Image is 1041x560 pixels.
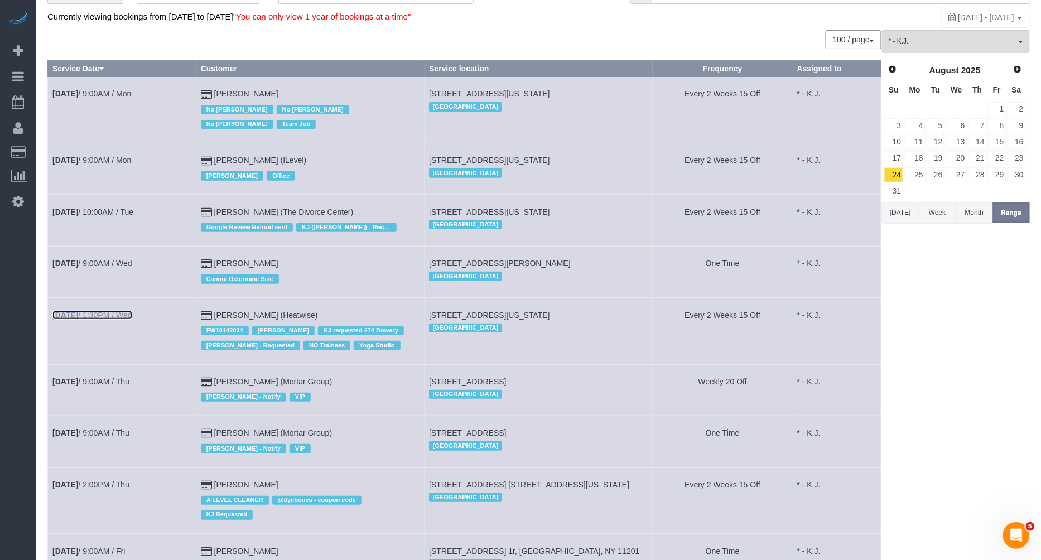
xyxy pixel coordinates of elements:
button: Week [919,202,956,223]
span: [STREET_ADDRESS] [STREET_ADDRESS][US_STATE] [429,480,629,489]
span: 2025 [961,65,980,75]
span: [STREET_ADDRESS] [429,377,506,386]
td: Assigned to [792,364,881,416]
a: 22 [988,151,1006,166]
button: * - K.J. [882,30,1030,53]
span: [GEOGRAPHIC_DATA] [429,168,502,177]
td: Schedule date [48,467,196,534]
span: [STREET_ADDRESS] [429,428,506,437]
td: Frequency [653,195,792,246]
b: [DATE] [52,156,78,165]
td: Service location [425,364,653,416]
div: Location [429,99,648,114]
ol: All Teams [882,30,1030,47]
span: Next [1013,65,1022,74]
a: [DATE]/ 9:00AM / Thu [52,428,129,437]
td: Service location [425,143,653,195]
a: 18 [904,151,925,166]
a: 9 [1008,118,1026,133]
span: KJ ([PERSON_NAME]) - Requested [296,223,397,232]
a: [DATE]/ 9:00AM / Mon [52,156,131,165]
a: 6 [946,118,967,133]
i: Credit Card Payment [201,429,212,437]
a: 2 [1008,102,1026,117]
a: 27 [946,167,967,182]
a: 28 [968,167,987,182]
td: Assigned to [792,143,881,195]
td: Customer [196,364,425,416]
span: * - K.J. [889,37,1016,46]
a: 16 [1008,134,1026,149]
i: Credit Card Payment [201,312,212,320]
td: Assigned to [792,467,881,534]
span: "You can only view 1 year of bookings at a time" [233,12,411,21]
span: VIP [290,393,311,402]
span: [GEOGRAPHIC_DATA] [429,493,502,502]
span: [STREET_ADDRESS][PERSON_NAME] [429,259,571,268]
a: 30 [1008,167,1026,182]
span: Saturday [1012,85,1021,94]
a: [PERSON_NAME] [214,547,278,556]
i: Credit Card Payment [201,91,212,99]
a: [DATE]/ 9:00AM / Wed [52,259,132,268]
i: Credit Card Payment [201,260,212,268]
span: [STREET_ADDRESS][US_STATE] [429,311,550,320]
td: Service location [425,195,653,246]
span: A LEVEL CLEANER [201,496,269,505]
a: [DATE]/ 10:00AM / Tue [52,207,133,216]
div: Location [429,490,648,505]
span: [PERSON_NAME] - Notify [201,444,286,453]
span: Google Review Refund sent [201,223,293,232]
span: FW10142024 [201,326,249,335]
span: @dyebones - coupon code [272,496,362,505]
a: 5 [927,118,945,133]
span: Friday [993,85,1001,94]
a: 23 [1008,151,1026,166]
div: Location [429,218,648,232]
td: Service location [425,416,653,467]
b: [DATE] [52,259,78,268]
a: [PERSON_NAME] (The Divorce Center) [214,207,354,216]
span: Thursday [973,85,982,94]
b: [DATE] [52,480,78,489]
b: [DATE] [52,89,78,98]
span: [GEOGRAPHIC_DATA] [429,390,502,399]
td: Service location [425,298,653,364]
a: [PERSON_NAME] [214,480,278,489]
td: Customer [196,77,425,143]
a: 25 [904,167,925,182]
a: Prev [885,62,900,78]
td: Service location [425,77,653,143]
td: Customer [196,247,425,298]
span: [GEOGRAPHIC_DATA] [429,272,502,281]
td: Assigned to [792,77,881,143]
td: Schedule date [48,77,196,143]
td: Schedule date [48,364,196,416]
iframe: Intercom live chat [1003,522,1030,549]
a: [DATE]/ 1:30PM / Wed [52,311,132,320]
span: [GEOGRAPHIC_DATA] [429,441,502,450]
i: Credit Card Payment [201,209,212,216]
a: 15 [988,134,1006,149]
div: You can only view 1 year of bookings [941,7,1030,28]
a: [PERSON_NAME] (Mortar Group) [214,428,332,437]
span: [STREET_ADDRESS][US_STATE] [429,89,550,98]
td: Schedule date [48,416,196,467]
i: Credit Card Payment [201,481,212,489]
b: [DATE] [52,547,78,556]
span: No [PERSON_NAME] [201,120,273,129]
div: Location [429,438,648,453]
td: Schedule date [48,143,196,195]
span: KJ requested 274 Bowery [318,326,404,335]
th: Assigned to [792,61,881,77]
button: 100 / page [826,30,881,49]
a: 13 [946,134,967,149]
a: [DATE]/ 9:00AM / Mon [52,89,131,98]
th: Frequency [653,61,792,77]
div: Location [429,387,648,402]
a: 8 [988,118,1006,133]
span: 5 [1026,522,1035,531]
td: Assigned to [792,298,881,364]
i: Credit Card Payment [201,378,212,386]
td: Schedule date [48,247,196,298]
